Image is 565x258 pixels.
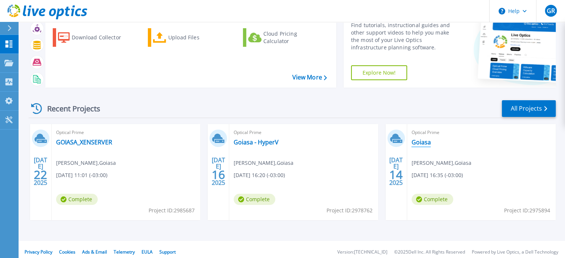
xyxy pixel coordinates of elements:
[234,128,373,137] span: Optical Prime
[212,172,225,178] span: 16
[234,138,279,146] a: Goiasa - HyperV
[337,250,387,255] li: Version: [TECHNICAL_ID]
[168,30,228,45] div: Upload Files
[327,206,373,215] span: Project ID: 2978762
[389,158,403,185] div: [DATE] 2025
[149,206,195,215] span: Project ID: 2985687
[389,172,403,178] span: 14
[412,159,471,167] span: [PERSON_NAME] , Goiasa
[29,99,110,118] div: Recent Projects
[142,249,153,255] a: EULA
[502,100,556,117] a: All Projects
[412,194,453,205] span: Complete
[412,138,431,146] a: Goiasa
[25,249,52,255] a: Privacy Policy
[56,159,116,167] span: [PERSON_NAME] , Goiasa
[412,171,463,179] span: [DATE] 16:35 (-03:00)
[82,249,107,255] a: Ads & Email
[394,250,465,255] li: © 2025 Dell Inc. All Rights Reserved
[53,28,136,47] a: Download Collector
[159,249,176,255] a: Support
[412,128,551,137] span: Optical Prime
[56,128,196,137] span: Optical Prime
[234,194,275,205] span: Complete
[292,74,327,81] a: View More
[114,249,135,255] a: Telemetry
[148,28,231,47] a: Upload Files
[59,249,75,255] a: Cookies
[33,158,48,185] div: [DATE] 2025
[56,194,98,205] span: Complete
[504,206,550,215] span: Project ID: 2975894
[351,22,458,51] div: Find tutorials, instructional guides and other support videos to help you make the most of your L...
[34,172,47,178] span: 22
[351,65,407,80] a: Explore Now!
[211,158,225,185] div: [DATE] 2025
[234,171,285,179] span: [DATE] 16:20 (-03:00)
[234,159,293,167] span: [PERSON_NAME] , Goiasa
[56,138,112,146] a: GOIASA_XENSERVER
[56,171,107,179] span: [DATE] 11:01 (-03:00)
[472,250,558,255] li: Powered by Live Optics, a Dell Technology
[263,30,323,45] div: Cloud Pricing Calculator
[546,8,555,14] span: GR
[72,30,131,45] div: Download Collector
[243,28,326,47] a: Cloud Pricing Calculator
